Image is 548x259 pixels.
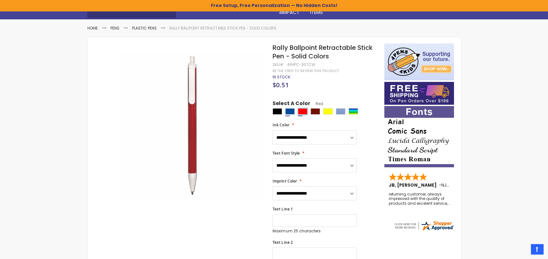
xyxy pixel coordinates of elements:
span: Text Line 1 [273,206,293,212]
img: 4phpc-307cw-orlando-value-click-stick-pen-solid-body-red_1.jpg [119,53,264,198]
div: Red [298,108,307,115]
img: Free shipping on orders over $199 [384,82,454,105]
span: Ink Color [273,122,289,128]
img: 4pens.com widget logo [394,220,454,231]
div: 4PHPC-307CW [287,62,315,67]
strong: SKU [273,62,284,67]
div: Assorted [349,108,358,115]
span: Red [310,101,323,106]
a: Top [531,244,543,254]
div: Yellow [323,108,333,115]
span: In stock [273,74,290,80]
a: Be the first to review this product [273,69,339,73]
a: Home [87,25,98,31]
span: NJ [441,182,449,188]
div: returning customer, always impressed with the quality of products and excelent service, will retu... [389,192,450,206]
img: 4pens 4 kids [384,43,454,80]
span: Text Line 2 [273,240,293,245]
div: Black [273,108,282,115]
span: - , [439,182,494,188]
img: font-personalization-examples [384,106,454,167]
div: Pacific Blue [336,108,345,115]
span: $0.51 [273,81,288,89]
span: Imprint Color [273,178,297,184]
span: Rally Ballpoint Retractable Stick Pen - Solid Colors [273,43,372,61]
li: Rally Ballpoint Retractable Stick Pen - Solid Colors [169,26,276,31]
span: Select A Color [273,100,310,109]
span: Text Font Style [273,150,299,156]
div: Availability [273,75,290,80]
p: Maximum 25 characters [273,229,357,234]
div: Dark Blue [285,108,295,115]
div: Maroon [311,108,320,115]
a: 4pens.com certificate URL [394,227,454,233]
span: JB, [PERSON_NAME] [389,182,439,188]
a: Plastic Pens [132,25,157,31]
a: Pens [110,25,119,31]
